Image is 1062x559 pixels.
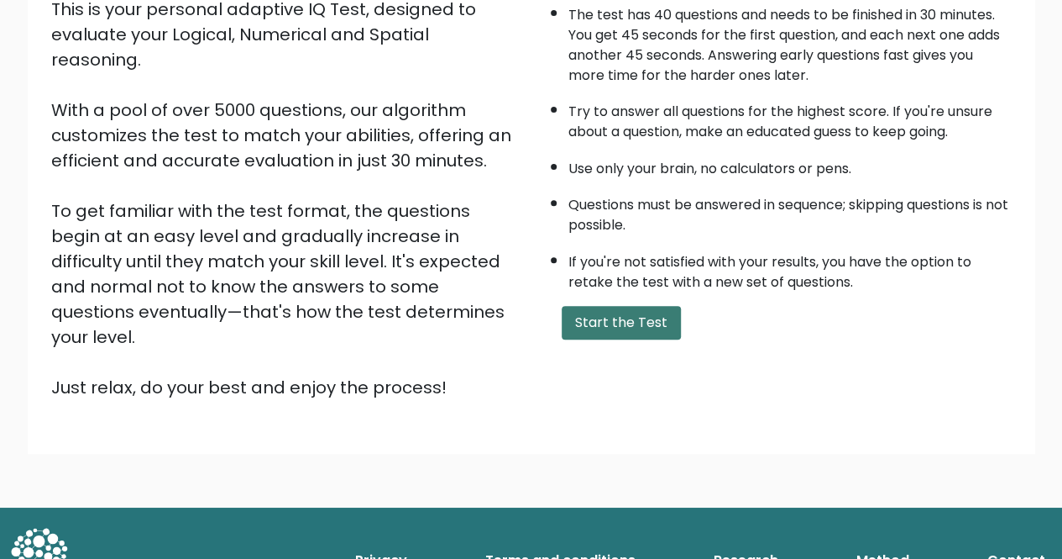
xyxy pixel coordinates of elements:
li: If you're not satisfied with your results, you have the option to retake the test with a new set ... [568,244,1012,293]
li: Use only your brain, no calculators or pens. [568,150,1012,179]
li: Try to answer all questions for the highest score. If you're unsure about a question, make an edu... [568,93,1012,142]
button: Start the Test [562,306,681,340]
li: Questions must be answered in sequence; skipping questions is not possible. [568,187,1012,235]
